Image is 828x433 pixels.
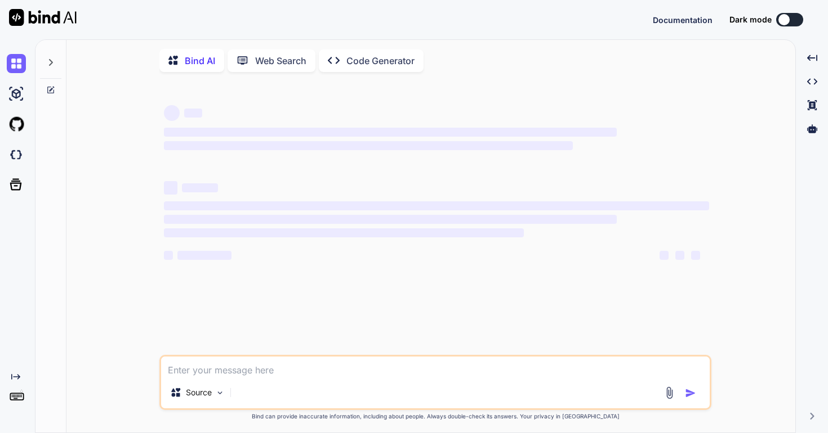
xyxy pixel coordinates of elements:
img: ai-studio [7,84,26,103]
span: ‌ [164,228,524,237]
span: ‌ [182,183,218,192]
span: ‌ [164,201,709,210]
img: icon [685,387,696,399]
span: ‌ [177,251,232,260]
img: darkCloudIdeIcon [7,145,26,164]
p: Bind AI [185,54,215,67]
span: ‌ [164,215,616,224]
img: githubLight [7,115,26,134]
p: Bind can provide inaccurate information, including about people. Always double-check its answers.... [159,412,711,421]
img: Bind AI [9,9,77,26]
span: Dark mode [729,14,772,25]
img: chat [7,54,26,73]
span: ‌ [660,251,669,260]
span: ‌ [675,251,684,260]
span: ‌ [164,105,180,121]
p: Web Search [255,54,306,67]
button: Documentation [653,14,713,26]
p: Code Generator [346,54,415,67]
p: Source [186,387,212,398]
span: ‌ [164,141,573,150]
span: ‌ [691,251,700,260]
img: Pick Models [215,388,225,398]
span: ‌ [164,128,616,137]
span: ‌ [164,251,173,260]
span: Documentation [653,15,713,25]
span: ‌ [164,181,177,195]
span: ‌ [184,109,202,118]
img: attachment [663,386,676,399]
